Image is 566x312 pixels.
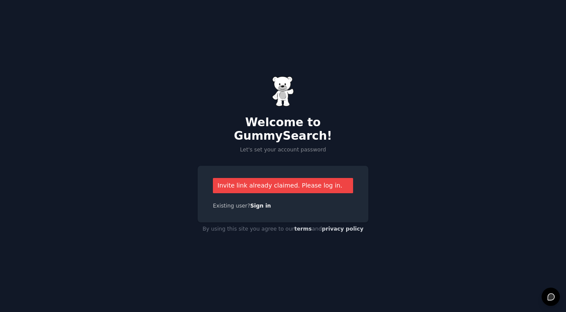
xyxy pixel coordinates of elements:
div: Invite link already claimed. Please log in. [213,178,353,193]
p: Let's set your account password [198,146,368,154]
h2: Welcome to GummySearch! [198,116,368,143]
img: Gummy Bear [272,76,294,107]
div: By using this site you agree to our and [198,222,368,236]
a: Sign in [250,203,271,209]
a: privacy policy [322,226,364,232]
span: Existing user? [213,203,250,209]
a: terms [294,226,312,232]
